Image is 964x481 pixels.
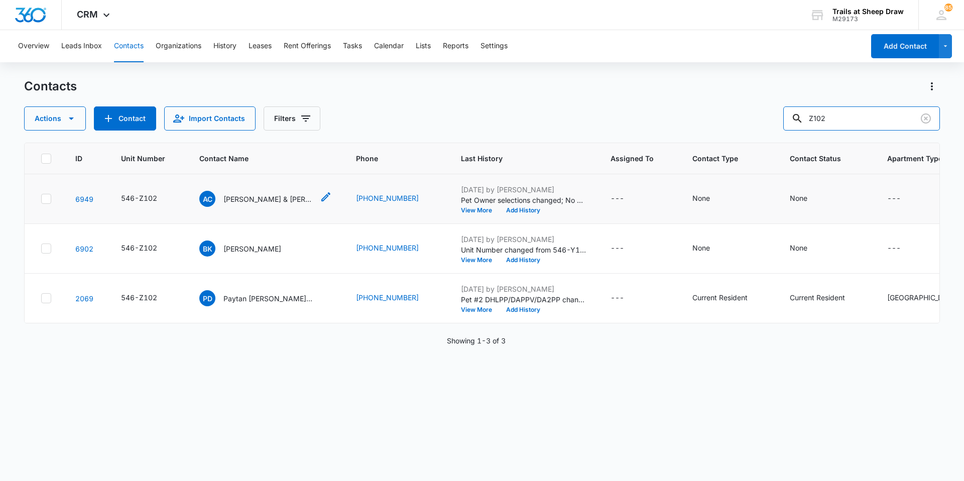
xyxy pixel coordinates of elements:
[790,243,807,253] div: None
[692,292,748,303] div: Current Resident
[692,153,751,164] span: Contact Type
[871,34,939,58] button: Add Contact
[944,4,952,12] div: notifications count
[461,257,499,263] button: View More
[461,307,499,313] button: View More
[443,30,468,62] button: Reports
[264,106,320,131] button: Filters
[199,290,332,306] div: Contact Name - Paytan Drinkhouse & Taylor Drinkhouse - Select to Edit Field
[24,106,86,131] button: Actions
[61,30,102,62] button: Leads Inbox
[199,191,332,207] div: Contact Name - Ariel Carrell & Ray Carrell - Select to Edit Field
[611,243,624,255] div: ---
[284,30,331,62] button: Rent Offerings
[887,243,901,255] div: ---
[199,191,215,207] span: AC
[447,335,506,346] p: Showing 1-3 of 3
[24,79,77,94] h1: Contacts
[790,193,825,205] div: Contact Status - None - Select to Edit Field
[944,4,952,12] span: 85
[356,153,422,164] span: Phone
[121,292,157,303] div: 546-Z102
[499,257,547,263] button: Add History
[918,110,934,127] button: Clear
[223,194,314,204] p: [PERSON_NAME] & [PERSON_NAME]
[832,16,904,23] div: account id
[223,293,314,304] p: Paytan [PERSON_NAME] & [PERSON_NAME]
[692,243,710,253] div: None
[75,294,93,303] a: Navigate to contact details page for Paytan Drinkhouse & Taylor Drinkhouse
[199,153,317,164] span: Contact Name
[692,193,710,203] div: None
[611,243,642,255] div: Assigned To - - Select to Edit Field
[611,292,624,304] div: ---
[121,243,175,255] div: Unit Number - 546-Z102 - Select to Edit Field
[692,243,728,255] div: Contact Type - None - Select to Edit Field
[156,30,201,62] button: Organizations
[223,244,281,254] p: [PERSON_NAME]
[461,234,586,245] p: [DATE] by [PERSON_NAME]
[887,243,919,255] div: Apartment Type - - Select to Edit Field
[121,292,175,304] div: Unit Number - 546-Z102 - Select to Edit Field
[832,8,904,16] div: account name
[199,240,215,257] span: BK
[416,30,431,62] button: Lists
[94,106,156,131] button: Add Contact
[356,243,419,253] a: [PHONE_NUMBER]
[790,243,825,255] div: Contact Status - None - Select to Edit Field
[356,193,419,203] a: [PHONE_NUMBER]
[692,193,728,205] div: Contact Type - None - Select to Edit Field
[164,106,256,131] button: Import Contacts
[356,243,437,255] div: Phone - (970) 324-9638 - Select to Edit Field
[77,9,98,20] span: CRM
[461,294,586,305] p: Pet #2 DHLPP/DAPPV/DA2PP changed from [DATE] to [DATE].
[790,292,845,303] div: Current Resident
[887,193,901,205] div: ---
[356,193,437,205] div: Phone - (479) 280-2011 - Select to Edit Field
[121,193,175,205] div: Unit Number - 546-Z102 - Select to Edit Field
[121,243,157,253] div: 546-Z102
[611,193,624,205] div: ---
[75,245,93,253] a: Navigate to contact details page for Brian Kirby
[499,207,547,213] button: Add History
[114,30,144,62] button: Contacts
[611,153,654,164] span: Assigned To
[924,78,940,94] button: Actions
[499,307,547,313] button: Add History
[121,153,175,164] span: Unit Number
[461,195,586,205] p: Pet Owner selections changed; No was added.
[356,292,437,304] div: Phone - (970) 200-3157 - Select to Edit Field
[199,240,299,257] div: Contact Name - Brian Kirby - Select to Edit Field
[783,106,940,131] input: Search Contacts
[461,184,586,195] p: [DATE] by [PERSON_NAME]
[790,193,807,203] div: None
[790,153,849,164] span: Contact Status
[461,153,572,164] span: Last History
[461,207,499,213] button: View More
[356,292,419,303] a: [PHONE_NUMBER]
[374,30,404,62] button: Calendar
[611,292,642,304] div: Assigned To - - Select to Edit Field
[75,195,93,203] a: Navigate to contact details page for Ariel Carrell & Ray Carrell
[121,193,157,203] div: 546-Z102
[611,193,642,205] div: Assigned To - - Select to Edit Field
[790,292,863,304] div: Contact Status - Current Resident - Select to Edit Field
[343,30,362,62] button: Tasks
[18,30,49,62] button: Overview
[461,284,586,294] p: [DATE] by [PERSON_NAME]
[887,292,959,303] div: [GEOGRAPHIC_DATA]
[213,30,236,62] button: History
[199,290,215,306] span: PD
[249,30,272,62] button: Leases
[75,153,82,164] span: ID
[480,30,508,62] button: Settings
[692,292,766,304] div: Contact Type - Current Resident - Select to Edit Field
[887,193,919,205] div: Apartment Type - - Select to Edit Field
[461,245,586,255] p: Unit Number changed from 546-Y103 (Future) to 546-Z102.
